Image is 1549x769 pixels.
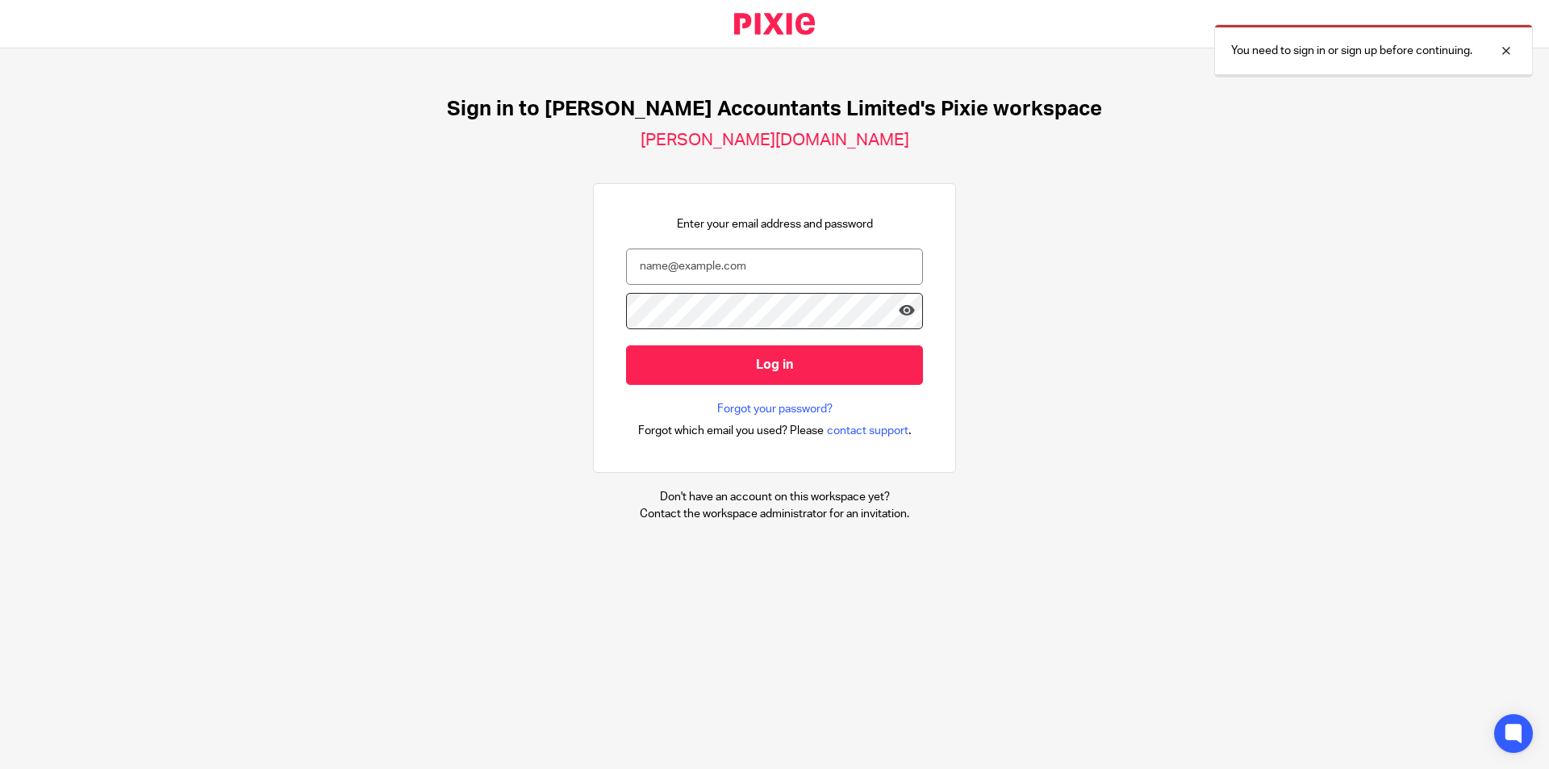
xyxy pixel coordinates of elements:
span: contact support [827,423,908,439]
p: Don't have an account on this workspace yet? [640,489,909,505]
a: Forgot your password? [717,401,833,417]
h2: [PERSON_NAME][DOMAIN_NAME] [641,130,909,151]
p: Enter your email address and password [677,216,873,232]
p: Contact the workspace administrator for an invitation. [640,506,909,522]
input: Log in [626,345,923,385]
div: . [638,421,912,440]
input: name@example.com [626,249,923,285]
h1: Sign in to [PERSON_NAME] Accountants Limited's Pixie workspace [447,97,1102,122]
p: You need to sign in or sign up before continuing. [1231,43,1472,59]
span: Forgot which email you used? Please [638,423,824,439]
